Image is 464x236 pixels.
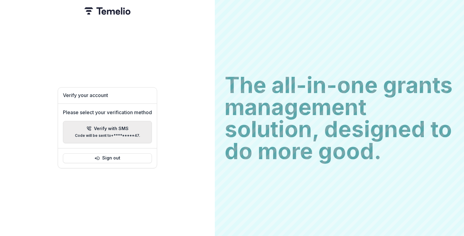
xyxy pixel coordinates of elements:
[63,109,152,116] p: Please select your verification method
[63,92,152,98] h1: Verify your account
[84,7,130,15] img: Temelio
[94,126,129,131] p: Verify with SMS
[63,121,152,143] button: Verify with SMSCode will be sent to+*********47.
[63,153,152,163] button: Sign out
